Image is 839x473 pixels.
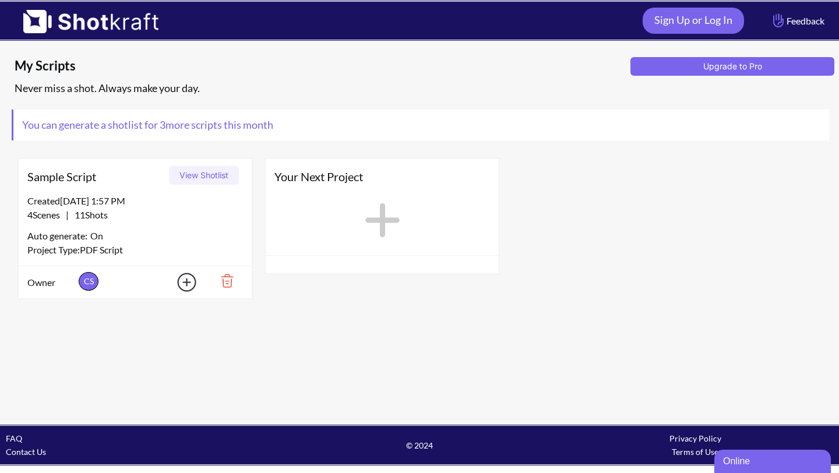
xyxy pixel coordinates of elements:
iframe: chat widget [714,447,833,473]
span: Your Next Project [274,168,490,185]
span: Owner [27,276,76,290]
span: | [27,208,108,222]
div: Project Type: PDF Script [27,243,243,257]
span: Sample Script [27,168,165,185]
span: 11 Shots [69,209,108,220]
div: Privacy Policy [558,432,833,445]
button: Upgrade to Pro [630,57,834,76]
a: Contact Us [6,447,46,457]
a: FAQ [6,433,22,443]
div: Terms of Use [558,445,833,458]
img: Hand Icon [770,10,787,30]
span: On [90,229,103,243]
img: Trash Icon [203,271,243,291]
a: Sign Up or Log In [643,8,744,34]
div: Never miss a shot. Always make your day. [12,79,833,98]
span: Feedback [770,14,824,27]
div: Created [DATE] 1:57 PM [27,194,243,208]
button: View Shotlist [169,166,239,185]
span: 3 more scripts this month [158,118,273,131]
span: My Scripts [15,57,626,75]
img: Add Icon [159,269,200,295]
span: © 2024 [281,439,557,452]
span: 4 Scenes [27,209,66,220]
span: CS [79,272,98,291]
span: Auto generate: [27,229,90,243]
span: You can generate a shotlist for [13,110,282,140]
